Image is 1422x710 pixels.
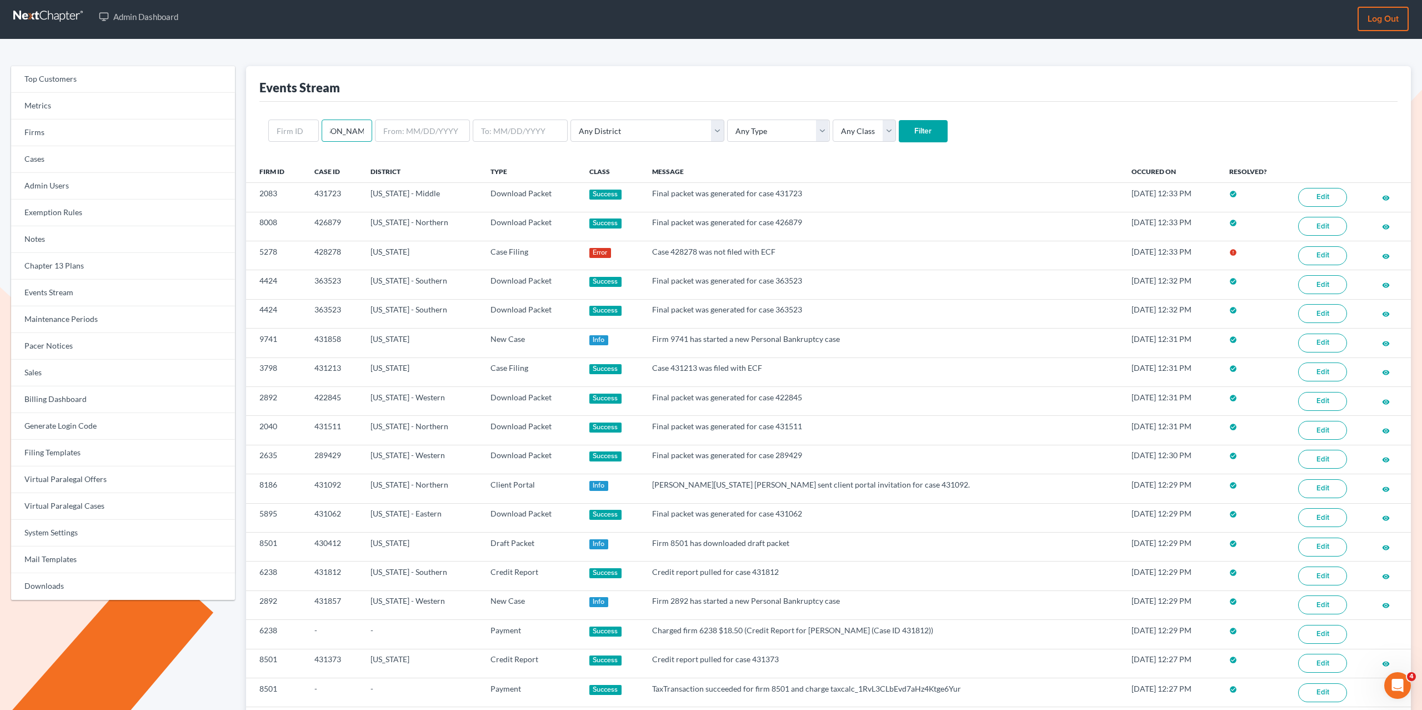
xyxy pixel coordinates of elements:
[589,481,608,491] div: Info
[246,270,306,299] td: 4424
[246,386,306,415] td: 2892
[589,451,622,461] div: Success
[1382,398,1390,406] i: visibility
[482,160,580,182] th: Type
[11,333,235,360] a: Pacer Notices
[643,358,1123,386] td: Case 431213 was filed with ECF
[482,329,580,358] td: New Case
[1382,252,1390,260] i: visibility
[589,190,622,200] div: Success
[1382,484,1390,493] a: visibility
[362,590,482,619] td: [US_STATE] - Western
[306,416,362,445] td: 431511
[1298,595,1347,614] a: Edit
[482,590,580,619] td: New Case
[246,503,306,532] td: 5895
[1123,474,1220,503] td: [DATE] 12:29 PM
[473,120,568,142] input: To: MM/DD/YYYY
[643,386,1123,415] td: Final packet was generated for case 422845
[1298,538,1347,557] a: Edit
[482,299,580,328] td: Download Packet
[246,474,306,503] td: 8186
[1298,363,1347,381] a: Edit
[643,620,1123,649] td: Charged firm 6238 $18.50 (Credit Report for [PERSON_NAME] (Case ID 431812))
[362,503,482,532] td: [US_STATE] - Eastern
[1382,280,1390,289] a: visibility
[1229,277,1237,285] i: check_circle
[1382,221,1390,231] a: visibility
[246,416,306,445] td: 2040
[1229,481,1237,489] i: check_circle
[1382,544,1390,552] i: visibility
[482,386,580,415] td: Download Packet
[643,562,1123,590] td: Credit report pulled for case 431812
[1123,503,1220,532] td: [DATE] 12:29 PM
[306,386,362,415] td: 422845
[11,200,235,226] a: Exemption Rules
[362,241,482,270] td: [US_STATE]
[1382,573,1390,580] i: visibility
[362,329,482,358] td: [US_STATE]
[306,532,362,561] td: 430412
[589,335,608,345] div: Info
[93,7,184,27] a: Admin Dashboard
[362,416,482,445] td: [US_STATE] - Northern
[589,423,622,433] div: Success
[1123,358,1220,386] td: [DATE] 12:31 PM
[899,120,948,142] input: Filter
[482,649,580,678] td: Credit Report
[1123,212,1220,241] td: [DATE] 12:33 PM
[1298,246,1347,265] a: Edit
[1384,672,1411,699] iframe: Intercom live chat
[1229,656,1237,664] i: check_circle
[643,212,1123,241] td: Final packet was generated for case 426879
[589,510,622,520] div: Success
[589,277,622,287] div: Success
[1382,396,1390,406] a: visibility
[1229,423,1237,431] i: check_circle
[1229,686,1237,693] i: check_circle
[1382,310,1390,318] i: visibility
[589,627,622,637] div: Success
[11,573,235,600] a: Downloads
[1382,251,1390,260] a: visibility
[362,386,482,415] td: [US_STATE] - Western
[482,212,580,241] td: Download Packet
[482,241,580,270] td: Case Filing
[580,160,643,182] th: Class
[246,183,306,212] td: 2083
[589,685,622,695] div: Success
[306,562,362,590] td: 431812
[306,241,362,270] td: 428278
[1382,660,1390,668] i: visibility
[246,299,306,328] td: 4424
[268,120,319,142] input: Firm ID
[306,620,362,649] td: -
[11,493,235,520] a: Virtual Paralegal Cases
[1382,454,1390,464] a: visibility
[1229,540,1237,548] i: check_circle
[643,270,1123,299] td: Final packet was generated for case 363523
[589,597,608,607] div: Info
[1298,304,1347,323] a: Edit
[482,270,580,299] td: Download Packet
[1382,192,1390,202] a: visibility
[362,270,482,299] td: [US_STATE] - Southern
[1382,571,1390,580] a: visibility
[306,329,362,358] td: 431858
[362,445,482,474] td: [US_STATE] - Western
[306,590,362,619] td: 431857
[643,241,1123,270] td: Case 428278 was not filed with ECF
[306,678,362,707] td: -
[11,93,235,120] a: Metrics
[482,532,580,561] td: Draft Packet
[482,503,580,532] td: Download Packet
[1123,590,1220,619] td: [DATE] 12:29 PM
[246,590,306,619] td: 2892
[306,503,362,532] td: 431062
[11,520,235,547] a: System Settings
[1382,367,1390,376] a: visibility
[589,248,611,258] div: Error
[322,120,372,142] input: Case ID
[1298,334,1347,352] a: Edit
